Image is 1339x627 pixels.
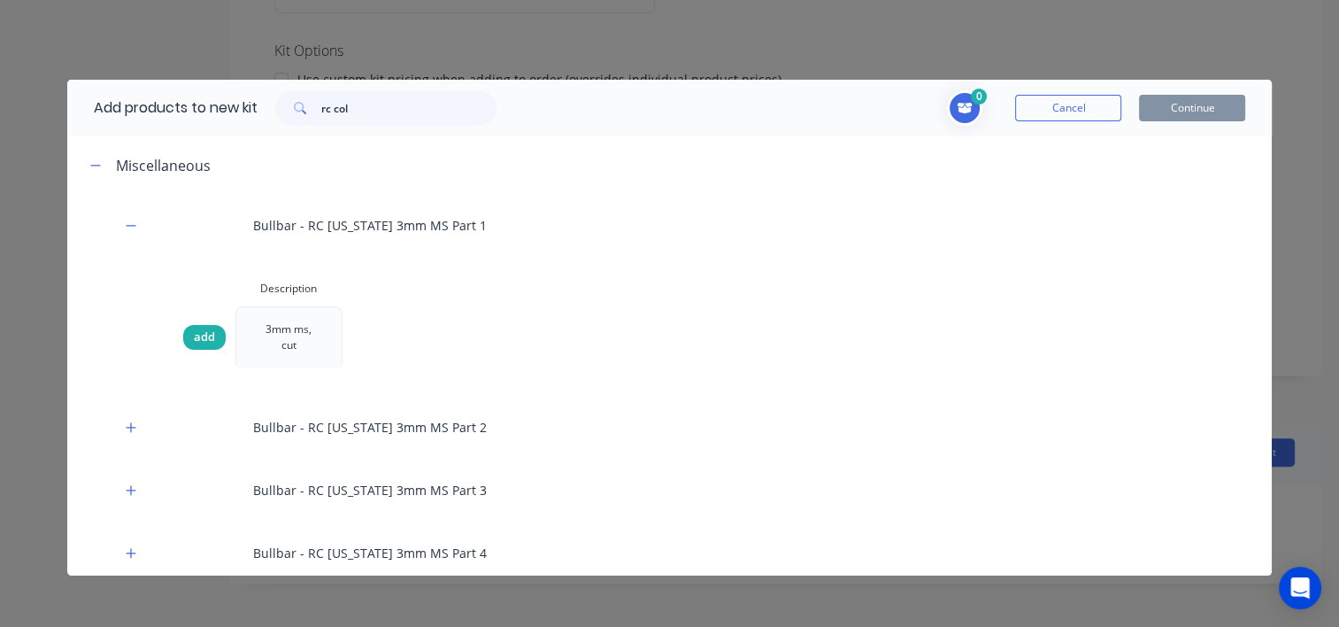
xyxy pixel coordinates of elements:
[1279,567,1321,609] div: Open Intercom Messenger
[67,459,1273,522] div: Bullbar - RC [US_STATE] 3mm MS Part 3
[67,194,1273,257] div: Bullbar - RC [US_STATE] 3mm MS Part 1
[67,396,1273,459] div: Bullbar - RC [US_STATE] 3mm MS Part 2
[235,271,343,306] div: Description
[971,89,987,104] span: 0
[321,90,496,126] input: Search...
[116,155,211,176] div: Miscellaneous
[67,80,258,136] div: Add products to new kit
[67,522,1273,584] div: Bullbar - RC [US_STATE] 3mm MS Part 4
[1139,95,1245,121] button: Continue
[947,90,989,126] button: Toggle cart dropdown
[251,307,326,368] div: 3mm ms, cut
[1015,95,1121,121] button: Cancel
[194,329,215,346] span: add
[183,325,226,350] div: add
